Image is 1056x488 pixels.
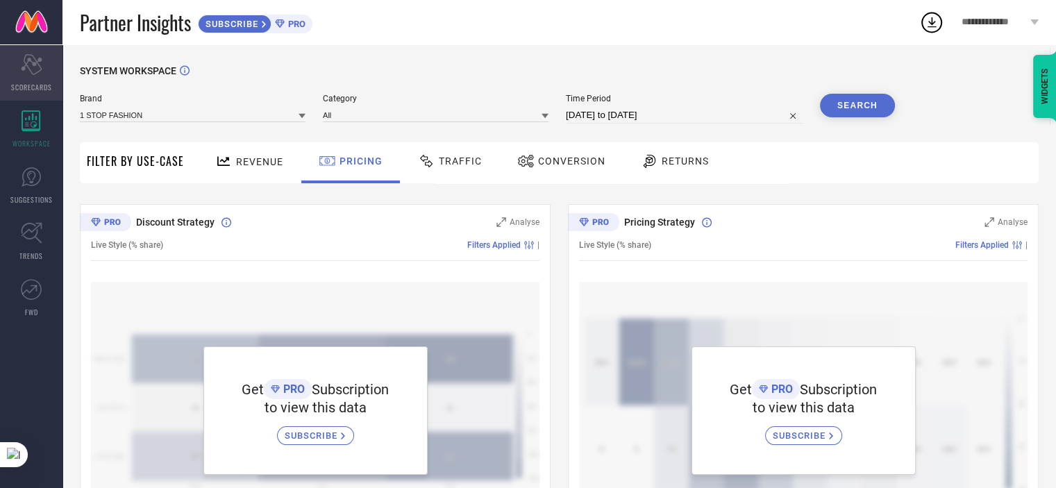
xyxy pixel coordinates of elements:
[773,430,829,441] span: SUBSCRIBE
[662,155,709,167] span: Returns
[91,240,163,250] span: Live Style (% share)
[136,217,215,228] span: Discount Strategy
[80,65,176,76] span: SYSTEM WORKSPACE
[198,11,312,33] a: SUBSCRIBEPRO
[25,307,38,317] span: FWD
[984,217,994,227] svg: Zoom
[496,217,506,227] svg: Zoom
[340,155,383,167] span: Pricing
[566,107,803,124] input: Select time period
[312,381,389,398] span: Subscription
[80,94,305,103] span: Brand
[568,213,619,234] div: Premium
[510,217,539,227] span: Analyse
[280,382,305,396] span: PRO
[236,156,283,167] span: Revenue
[579,240,651,250] span: Live Style (% share)
[955,240,1009,250] span: Filters Applied
[1025,240,1028,250] span: |
[467,240,521,250] span: Filters Applied
[538,155,605,167] span: Conversion
[998,217,1028,227] span: Analyse
[87,153,184,169] span: Filter By Use-Case
[199,19,262,29] span: SUBSCRIBE
[537,240,539,250] span: |
[80,8,191,37] span: Partner Insights
[323,94,548,103] span: Category
[919,10,944,35] div: Open download list
[753,399,855,416] span: to view this data
[730,381,752,398] span: Get
[12,138,51,149] span: WORKSPACE
[439,155,482,167] span: Traffic
[80,213,131,234] div: Premium
[820,94,895,117] button: Search
[765,416,842,445] a: SUBSCRIBE
[265,399,367,416] span: to view this data
[624,217,695,228] span: Pricing Strategy
[242,381,264,398] span: Get
[11,82,52,92] span: SCORECARDS
[768,382,793,396] span: PRO
[285,430,341,441] span: SUBSCRIBE
[285,19,305,29] span: PRO
[10,194,53,205] span: SUGGESTIONS
[800,381,877,398] span: Subscription
[566,94,803,103] span: Time Period
[19,251,43,261] span: TRENDS
[277,416,354,445] a: SUBSCRIBE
